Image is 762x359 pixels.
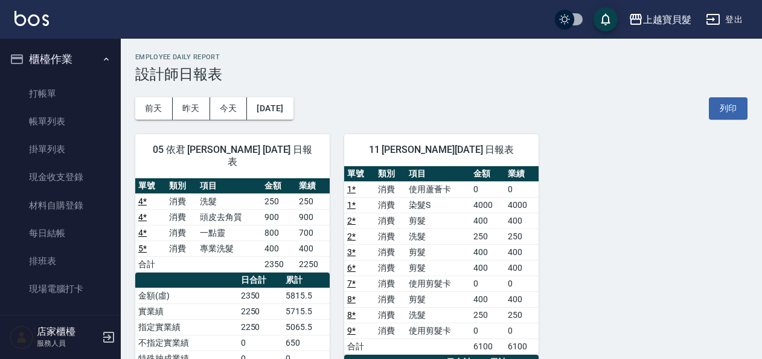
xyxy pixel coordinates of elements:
[505,260,539,276] td: 400
[406,166,470,182] th: 項目
[135,335,238,351] td: 不指定實業績
[5,247,116,275] a: 排班表
[247,97,293,120] button: [DATE]
[135,178,166,194] th: 單號
[166,193,197,209] td: 消費
[505,276,539,291] td: 0
[5,163,116,191] a: 現金收支登錄
[505,213,539,228] td: 400
[238,335,283,351] td: 0
[150,144,315,168] span: 05 依君 [PERSON_NAME] [DATE] 日報表
[238,273,283,288] th: 日合計
[406,260,470,276] td: 剪髮
[261,178,295,194] th: 金額
[344,338,375,354] td: 合計
[5,108,116,135] a: 帳單列表
[375,323,406,338] td: 消費
[359,144,524,156] span: 11 [PERSON_NAME][DATE] 日報表
[505,228,539,244] td: 250
[505,323,539,338] td: 0
[470,260,504,276] td: 400
[5,219,116,247] a: 每日結帳
[709,97,748,120] button: 列印
[505,197,539,213] td: 4000
[238,288,283,303] td: 2350
[375,291,406,307] td: 消費
[375,244,406,260] td: 消費
[375,181,406,197] td: 消費
[406,244,470,260] td: 剪髮
[505,291,539,307] td: 400
[5,308,116,340] button: 預約管理
[470,307,504,323] td: 250
[238,303,283,319] td: 2250
[406,213,470,228] td: 剪髮
[406,228,470,244] td: 洗髮
[283,335,330,351] td: 650
[135,66,748,83] h3: 設計師日報表
[406,291,470,307] td: 剪髮
[624,7,696,32] button: 上越寶貝髮
[261,256,295,272] td: 2350
[505,244,539,260] td: 400
[5,80,116,108] a: 打帳單
[14,11,49,26] img: Logo
[344,166,375,182] th: 單號
[470,276,504,291] td: 0
[406,181,470,197] td: 使用蘆薈卡
[283,303,330,319] td: 5715.5
[166,178,197,194] th: 類別
[505,307,539,323] td: 250
[261,193,295,209] td: 250
[375,260,406,276] td: 消費
[470,197,504,213] td: 4000
[505,166,539,182] th: 業績
[470,228,504,244] td: 250
[296,256,330,272] td: 2250
[406,197,470,213] td: 染髮S
[375,228,406,244] td: 消費
[375,307,406,323] td: 消費
[5,275,116,303] a: 現場電腦打卡
[261,225,295,241] td: 800
[470,291,504,307] td: 400
[470,181,504,197] td: 0
[197,225,261,241] td: 一點靈
[406,323,470,338] td: 使用剪髮卡
[5,192,116,219] a: 材料自購登錄
[135,97,173,120] button: 前天
[166,209,197,225] td: 消費
[166,225,197,241] td: 消費
[197,178,261,194] th: 項目
[135,288,238,303] td: 金額(虛)
[406,307,470,323] td: 洗髮
[470,338,504,354] td: 6100
[375,276,406,291] td: 消費
[135,319,238,335] td: 指定實業績
[296,241,330,256] td: 400
[470,166,504,182] th: 金額
[37,326,98,338] h5: 店家櫃檯
[406,276,470,291] td: 使用剪髮卡
[197,193,261,209] td: 洗髮
[261,209,295,225] td: 900
[283,273,330,288] th: 累計
[197,241,261,256] td: 專業洗髮
[470,213,504,228] td: 400
[135,53,748,61] h2: Employee Daily Report
[37,338,98,349] p: 服務人員
[344,166,539,355] table: a dense table
[505,338,539,354] td: 6100
[261,241,295,256] td: 400
[283,319,330,335] td: 5065.5
[296,178,330,194] th: 業績
[135,256,166,272] td: 合計
[375,213,406,228] td: 消費
[375,197,406,213] td: 消費
[505,181,539,197] td: 0
[5,135,116,163] a: 掛單列表
[470,244,504,260] td: 400
[197,209,261,225] td: 頭皮去角質
[238,319,283,335] td: 2250
[283,288,330,303] td: 5815.5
